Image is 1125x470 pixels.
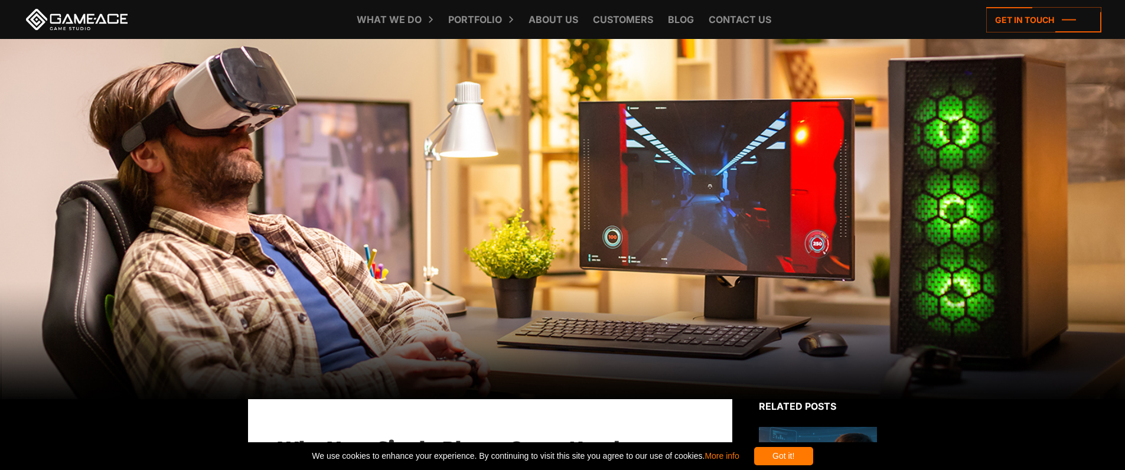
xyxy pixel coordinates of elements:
span: We use cookies to enhance your experience. By continuing to visit this site you agree to our use ... [312,447,739,465]
div: Related posts [759,399,877,413]
a: Get in touch [986,7,1101,32]
a: More info [705,451,739,461]
div: Got it! [754,447,813,465]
